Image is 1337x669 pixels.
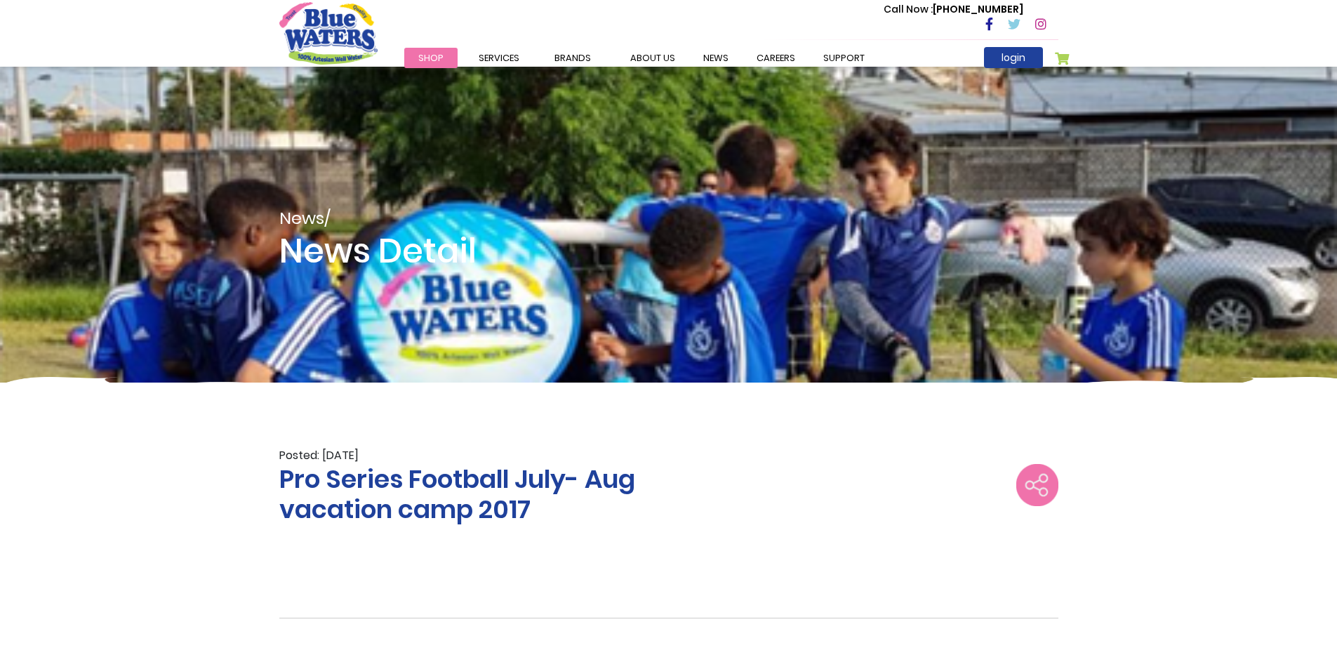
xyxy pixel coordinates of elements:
span: Call Now : [884,2,933,16]
a: about us [616,48,689,68]
span: Posted: [279,447,319,463]
span: Shop [418,51,444,65]
span: Services [479,51,519,65]
h1: Pro Series Football July- Aug vacation camp 2017 [279,464,725,590]
a: careers [743,48,809,68]
span: Brands [554,51,591,65]
a: support [809,48,879,68]
a: store logo [279,2,378,64]
span: [DATE] [322,447,359,463]
a: News [689,48,743,68]
p: [PHONE_NUMBER] [884,2,1023,17]
a: login [984,47,1043,68]
span: News/ [279,67,1058,231]
h1: News Detail [279,231,1058,383]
